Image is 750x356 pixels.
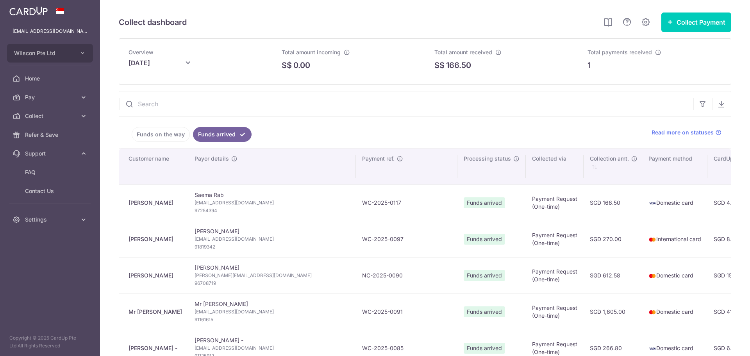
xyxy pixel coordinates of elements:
[119,16,187,29] h5: Collect dashboard
[129,272,182,279] div: [PERSON_NAME]
[12,27,87,35] p: [EMAIL_ADDRESS][DOMAIN_NAME]
[119,148,188,184] th: Customer name
[642,184,707,221] td: Domestic card
[195,279,350,287] span: 96708719
[652,129,714,136] span: Read more on statuses
[25,216,77,224] span: Settings
[362,155,395,163] span: Payment ref.
[195,235,350,243] span: [EMAIL_ADDRESS][DOMAIN_NAME]
[356,221,457,257] td: WC-2025-0097
[457,148,526,184] th: Processing status
[356,293,457,330] td: WC-2025-0091
[700,333,742,352] iframe: Opens a widget where you can find more information
[584,184,642,221] td: SGD 166.50
[119,91,693,116] input: Search
[584,148,642,184] th: Collection amt. : activate to sort column ascending
[464,234,505,245] span: Funds arrived
[25,112,77,120] span: Collect
[356,257,457,293] td: NC-2025-0090
[195,344,350,352] span: [EMAIL_ADDRESS][DOMAIN_NAME]
[129,199,182,207] div: [PERSON_NAME]
[584,293,642,330] td: SGD 1,605.00
[193,127,252,142] a: Funds arrived
[25,75,77,82] span: Home
[642,293,707,330] td: Domestic card
[526,184,584,221] td: Payment Request (One-time)
[195,272,350,279] span: [PERSON_NAME][EMAIL_ADDRESS][DOMAIN_NAME]
[587,59,591,71] p: 1
[526,221,584,257] td: Payment Request (One-time)
[129,49,154,55] span: Overview
[648,236,656,243] img: mastercard-sm-87a3fd1e0bddd137fecb07648320f44c262e2538e7db6024463105ddbc961eb2.png
[195,199,350,207] span: [EMAIL_ADDRESS][DOMAIN_NAME]
[129,308,182,316] div: Mr [PERSON_NAME]
[188,148,356,184] th: Payor details
[434,49,492,55] span: Total amount received
[464,197,505,208] span: Funds arrived
[195,155,229,163] span: Payor details
[464,343,505,354] span: Funds arrived
[714,155,743,163] span: CardUp fee
[526,257,584,293] td: Payment Request (One-time)
[584,221,642,257] td: SGD 270.00
[584,257,642,293] td: SGD 612.58
[25,168,77,176] span: FAQ
[648,199,656,207] img: visa-sm-192604c4577d2d35970c8ed26b86981c2741ebd56154ab54ad91a526f0f24972.png
[661,13,731,32] button: Collect Payment
[526,148,584,184] th: Collected via
[526,293,584,330] td: Payment Request (One-time)
[464,270,505,281] span: Funds arrived
[25,187,77,195] span: Contact Us
[282,59,292,71] span: S$
[188,221,356,257] td: [PERSON_NAME]
[132,127,190,142] a: Funds on the way
[434,59,445,71] span: S$
[642,257,707,293] td: Domestic card
[356,148,457,184] th: Payment ref.
[282,49,341,55] span: Total amount incoming
[648,345,656,352] img: visa-sm-192604c4577d2d35970c8ed26b86981c2741ebd56154ab54ad91a526f0f24972.png
[129,235,182,243] div: [PERSON_NAME]
[648,308,656,316] img: mastercard-sm-87a3fd1e0bddd137fecb07648320f44c262e2538e7db6024463105ddbc961eb2.png
[446,59,471,71] p: 166.50
[188,257,356,293] td: [PERSON_NAME]
[25,150,77,157] span: Support
[195,308,350,316] span: [EMAIL_ADDRESS][DOMAIN_NAME]
[293,59,310,71] p: 0.00
[25,131,77,139] span: Refer & Save
[25,93,77,101] span: Pay
[195,207,350,215] span: 97254394
[129,344,182,352] div: [PERSON_NAME] -
[14,49,72,57] span: Wilscon Pte Ltd
[464,155,511,163] span: Processing status
[9,6,48,16] img: CardUp
[195,316,350,324] span: 91161615
[587,49,652,55] span: Total payments received
[642,221,707,257] td: International card
[188,184,356,221] td: Saema Rab
[195,243,350,251] span: 91819342
[7,44,93,63] button: Wilscon Pte Ltd
[356,184,457,221] td: WC-2025-0117
[590,155,629,163] span: Collection amt.
[464,306,505,317] span: Funds arrived
[652,129,721,136] a: Read more on statuses
[188,293,356,330] td: Mr [PERSON_NAME]
[648,272,656,280] img: mastercard-sm-87a3fd1e0bddd137fecb07648320f44c262e2538e7db6024463105ddbc961eb2.png
[642,148,707,184] th: Payment method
